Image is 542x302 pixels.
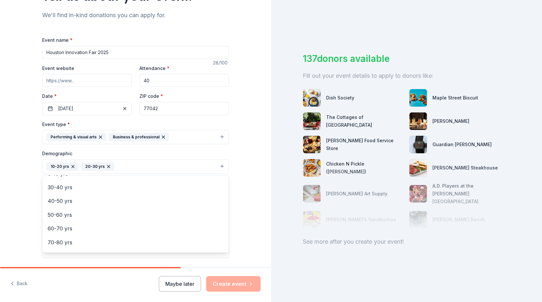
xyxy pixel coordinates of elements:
[48,183,223,192] span: 30-40 yrs
[81,162,114,171] div: 20-30 yrs
[48,211,223,219] span: 50-60 yrs
[42,159,229,174] button: 10-20 yrs20-30 yrs
[48,224,223,233] span: 60-70 yrs
[46,162,78,171] div: 10-20 yrs
[48,252,223,260] span: 80+ yrs
[42,175,229,253] div: 10-20 yrs20-30 yrs
[48,197,223,205] span: 40-50 yrs
[48,238,223,247] span: 70-80 yrs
